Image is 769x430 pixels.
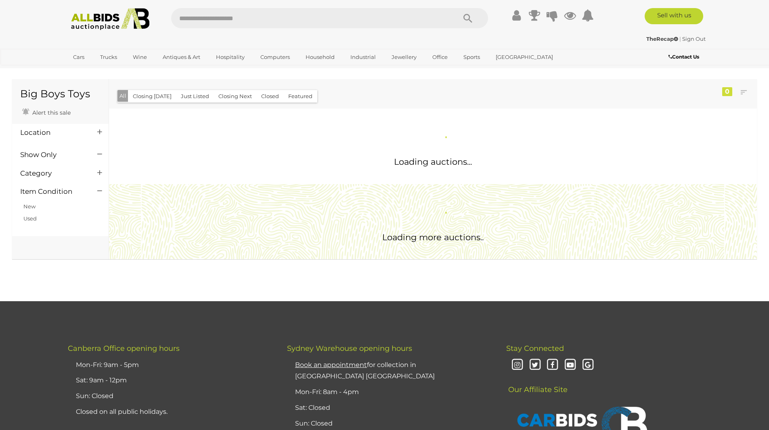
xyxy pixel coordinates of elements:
i: Youtube [563,358,577,372]
h4: Location [20,129,85,136]
img: Allbids.com.au [67,8,154,30]
li: Mon-Fri: 9am - 5pm [74,357,267,373]
a: Hospitality [211,50,250,64]
a: Sell with us [645,8,703,24]
h4: Show Only [20,151,85,159]
span: | [679,36,681,42]
a: Contact Us [668,52,701,61]
li: Sat: Closed [293,400,486,416]
a: Antiques & Art [157,50,205,64]
a: Used [23,215,37,222]
button: Closing Next [214,90,257,103]
a: Sports [458,50,485,64]
a: Cars [68,50,90,64]
button: Search [448,8,488,28]
a: Household [300,50,340,64]
u: Book an appointment [295,361,367,369]
span: Alert this sale [30,109,71,116]
h4: Item Condition [20,188,85,195]
span: Our Affiliate Site [506,373,568,394]
a: Book an appointmentfor collection in [GEOGRAPHIC_DATA] [GEOGRAPHIC_DATA] [295,361,435,380]
b: Contact Us [668,54,699,60]
a: TheRecap [646,36,679,42]
span: Sydney Warehouse opening hours [287,344,412,353]
span: Stay Connected [506,344,564,353]
li: Mon-Fri: 8am - 4pm [293,384,486,400]
a: Jewellery [386,50,422,64]
a: Office [427,50,453,64]
li: Sat: 9am - 12pm [74,373,267,388]
li: Sun: Closed [74,388,267,404]
button: Featured [283,90,317,103]
a: [GEOGRAPHIC_DATA] [490,50,558,64]
button: Closing [DATE] [128,90,176,103]
li: Closed on all public holidays. [74,404,267,420]
span: Loading auctions... [394,157,472,167]
i: Google [581,358,595,372]
i: Twitter [528,358,542,372]
span: Loading more auctions.. [382,232,484,242]
span: Canberra Office opening hours [68,344,180,353]
button: All [117,90,128,102]
h4: Category [20,170,85,177]
a: Sign Out [682,36,706,42]
button: Closed [256,90,284,103]
a: Computers [255,50,295,64]
a: Trucks [95,50,122,64]
h1: Big Boys Toys [20,88,101,100]
a: Wine [128,50,152,64]
a: Alert this sale [20,106,73,118]
strong: TheRecap [646,36,678,42]
a: New [23,203,36,210]
i: Facebook [545,358,559,372]
i: Instagram [510,358,524,372]
div: 0 [722,87,732,96]
a: Industrial [345,50,381,64]
button: Just Listed [176,90,214,103]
